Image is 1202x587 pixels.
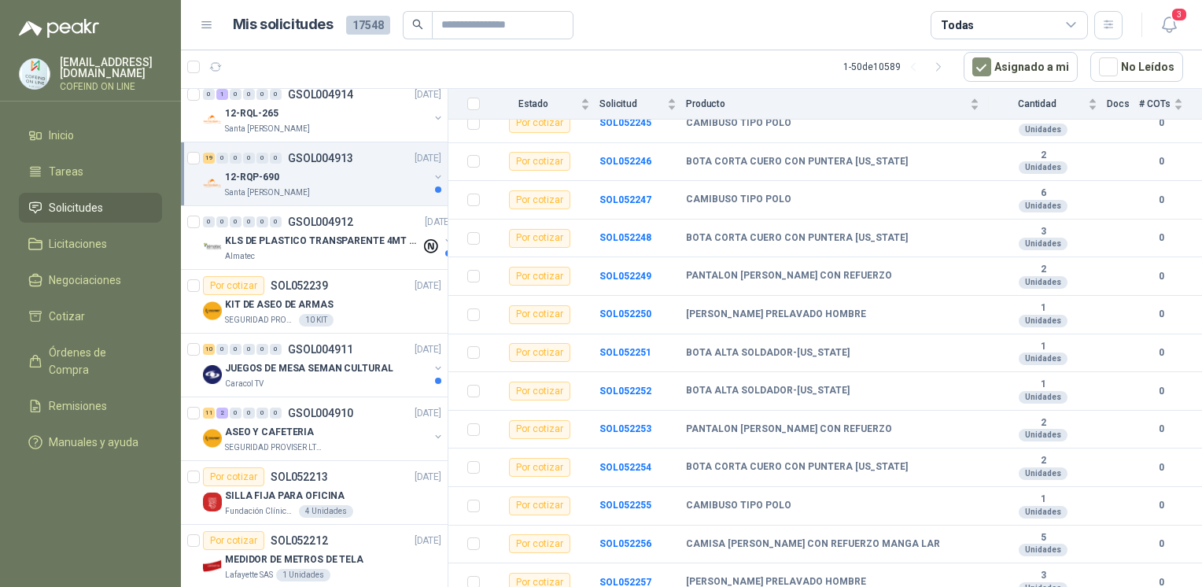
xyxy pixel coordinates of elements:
[256,408,268,419] div: 0
[203,301,222,320] img: Company Logo
[1139,384,1183,399] b: 0
[288,408,353,419] p: GSOL004910
[599,308,651,319] b: SOL052250
[686,232,908,245] b: BOTA CORTA CUERO CON PUNTERA [US_STATE]
[1019,544,1067,556] div: Unidades
[509,382,570,401] div: Por cotizar
[256,89,268,100] div: 0
[509,458,570,477] div: Por cotizar
[203,89,215,100] div: 0
[509,305,570,324] div: Por cotizar
[599,538,651,549] a: SOL052256
[1019,124,1067,136] div: Unidades
[19,391,162,421] a: Remisiones
[412,19,423,30] span: search
[1139,193,1183,208] b: 0
[225,250,255,263] p: Almatec
[288,216,353,227] p: GSOL004912
[989,89,1107,120] th: Cantidad
[1139,98,1171,109] span: # COTs
[686,270,892,282] b: PANTALON [PERSON_NAME] CON REFUERZO
[230,344,242,355] div: 0
[276,569,330,581] div: 1 Unidades
[203,467,264,486] div: Por cotizar
[270,408,282,419] div: 0
[60,57,162,79] p: [EMAIL_ADDRESS][DOMAIN_NAME]
[270,153,282,164] div: 0
[509,190,570,209] div: Por cotizar
[989,455,1097,467] b: 2
[256,216,268,227] div: 0
[686,538,940,551] b: CAMISA [PERSON_NAME] CON REFUERZO MANGA LAR
[49,235,107,253] span: Licitaciones
[509,114,570,133] div: Por cotizar
[1139,537,1183,552] b: 0
[599,500,651,511] a: SOL052255
[989,341,1097,353] b: 1
[203,365,222,384] img: Company Logo
[299,505,353,518] div: 4 Unidades
[989,302,1097,315] b: 1
[203,238,222,257] img: Company Logo
[203,556,222,575] img: Company Logo
[599,194,651,205] a: SOL052247
[599,423,651,434] a: SOL052253
[243,408,255,419] div: 0
[60,82,162,91] p: COFEIND ON LINE
[599,347,651,358] a: SOL052251
[49,163,83,180] span: Tareas
[216,89,228,100] div: 1
[599,156,651,167] a: SOL052246
[256,344,268,355] div: 0
[1139,116,1183,131] b: 0
[989,226,1097,238] b: 3
[243,216,255,227] div: 0
[225,106,278,121] p: 12-RQL-265
[230,89,242,100] div: 0
[203,531,264,550] div: Por cotizar
[270,216,282,227] div: 0
[509,229,570,248] div: Por cotizar
[225,123,310,135] p: Santa [PERSON_NAME]
[243,153,255,164] div: 0
[489,98,577,109] span: Estado
[1019,353,1067,365] div: Unidades
[225,378,264,390] p: Caracol TV
[989,378,1097,391] b: 1
[686,117,791,130] b: CAMIBUSO TIPO POLO
[843,54,951,79] div: 1 - 50 de 10589
[225,505,296,518] p: Fundación Clínica Shaio
[415,87,441,102] p: [DATE]
[989,187,1097,200] b: 6
[599,462,651,473] b: SOL052254
[1107,89,1139,120] th: Docs
[599,386,651,397] a: SOL052252
[49,271,121,289] span: Negociaciones
[599,98,664,109] span: Solicitud
[599,271,651,282] a: SOL052249
[230,153,242,164] div: 0
[686,385,850,397] b: BOTA ALTA SOLDADOR-[US_STATE]
[964,52,1078,82] button: Asignado a mi
[1019,315,1067,327] div: Unidades
[599,89,686,120] th: Solicitud
[1019,391,1067,404] div: Unidades
[686,98,967,109] span: Producto
[225,314,296,327] p: SEGURIDAD PROVISER LTDA
[489,89,599,120] th: Estado
[225,170,279,185] p: 12-RQP-690
[216,408,228,419] div: 2
[1019,161,1067,174] div: Unidades
[19,338,162,385] a: Órdenes de Compra
[686,500,791,512] b: CAMIBUSO TIPO POLO
[203,404,444,454] a: 11 2 0 0 0 0 GSOL004910[DATE] Company LogoASEO Y CAFETERIASEGURIDAD PROVISER LTDA
[599,232,651,243] b: SOL052248
[203,344,215,355] div: 10
[203,340,444,390] a: 10 0 0 0 0 0 GSOL004911[DATE] Company LogoJUEGOS DE MESA SEMAN CULTURALCaracol TV
[415,533,441,548] p: [DATE]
